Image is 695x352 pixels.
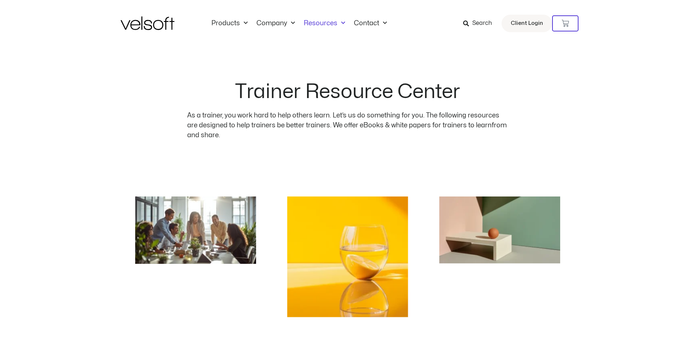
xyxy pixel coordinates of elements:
span: Search [472,19,492,28]
a: ProductsMenu Toggle [207,19,252,27]
span: Client Login [511,19,543,28]
img: Velsoft Training Materials [121,16,174,30]
a: ResourcesMenu Toggle [299,19,350,27]
p: As a trainer, you work hard to help others learn. Let’s us do something for you. The following re... [187,111,508,140]
a: CompanyMenu Toggle [252,19,299,27]
a: Client Login [502,15,552,32]
h2: Trainer Resource Center [235,82,460,102]
a: how to build community in the workplace [135,196,256,349]
a: Search [463,17,497,30]
a: ContactMenu Toggle [350,19,391,27]
nav: Menu [207,19,391,27]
